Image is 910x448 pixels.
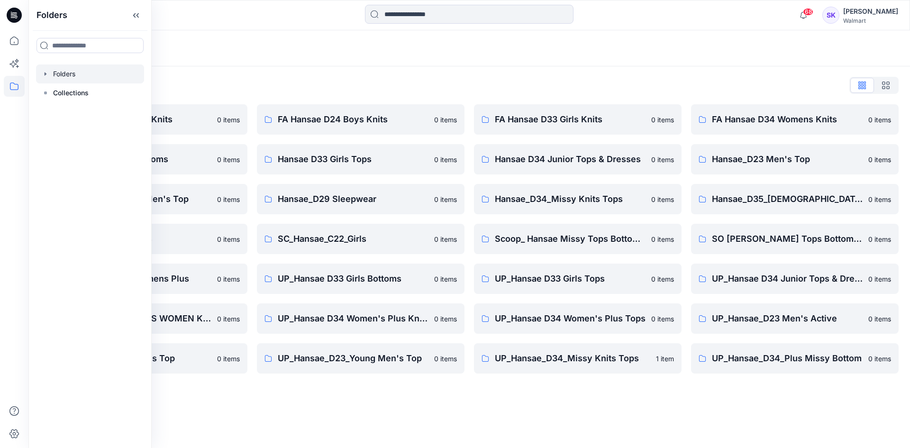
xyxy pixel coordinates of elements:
[656,354,674,364] p: 1 item
[53,87,89,99] p: Collections
[278,272,428,285] p: UP_Hansae D33 Girls Bottoms
[474,264,682,294] a: UP_Hansae D33 Girls Tops0 items
[434,314,457,324] p: 0 items
[495,232,646,246] p: Scoop_ Hansae Missy Tops Bottoms Dress
[434,274,457,284] p: 0 items
[712,113,863,126] p: FA Hansae D34 Womens Knits
[651,194,674,204] p: 0 items
[257,303,464,334] a: UP_Hansae D34 Women's Plus Knits0 items
[257,264,464,294] a: UP_Hansae D33 Girls Bottoms0 items
[651,314,674,324] p: 0 items
[868,274,891,284] p: 0 items
[434,115,457,125] p: 0 items
[257,224,464,254] a: SC_Hansae_C22_Girls0 items
[495,153,646,166] p: Hansae D34 Junior Tops & Dresses
[257,144,464,174] a: Hansae D33 Girls Tops0 items
[868,115,891,125] p: 0 items
[712,153,863,166] p: Hansae_D23 Men's Top
[217,354,240,364] p: 0 items
[651,274,674,284] p: 0 items
[868,354,891,364] p: 0 items
[257,184,464,214] a: Hansae_D29 Sleepwear0 items
[278,352,428,365] p: UP_Hansae_D23_Young Men's Top
[712,312,863,325] p: UP_Hansae_D23 Men's Active
[495,272,646,285] p: UP_Hansae D33 Girls Tops
[474,144,682,174] a: Hansae D34 Junior Tops & Dresses0 items
[257,343,464,374] a: UP_Hansae_D23_Young Men's Top0 items
[868,155,891,165] p: 0 items
[434,354,457,364] p: 0 items
[217,194,240,204] p: 0 items
[217,155,240,165] p: 0 items
[691,184,899,214] a: Hansae_D35_[DEMOGRAPHIC_DATA] Plus Tops & Dresses0 items
[691,224,899,254] a: SO [PERSON_NAME] Tops Bottoms Dresses0 items
[712,352,863,365] p: UP_Hansae_D34_Plus Missy Bottom
[434,194,457,204] p: 0 items
[257,104,464,135] a: FA Hansae D24 Boys Knits0 items
[495,192,646,206] p: Hansae_D34_Missy Knits Tops
[822,7,839,24] div: SK
[217,115,240,125] p: 0 items
[803,8,813,16] span: 68
[868,234,891,244] p: 0 items
[278,192,428,206] p: Hansae_D29 Sleepwear
[278,113,428,126] p: FA Hansae D24 Boys Knits
[217,274,240,284] p: 0 items
[843,17,898,24] div: Walmart
[691,264,899,294] a: UP_Hansae D34 Junior Tops & Dresses0 items
[691,104,899,135] a: FA Hansae D34 Womens Knits0 items
[495,352,650,365] p: UP_Hansae_D34_Missy Knits Tops
[434,155,457,165] p: 0 items
[474,224,682,254] a: Scoop_ Hansae Missy Tops Bottoms Dress0 items
[691,343,899,374] a: UP_Hansae_D34_Plus Missy Bottom0 items
[691,303,899,334] a: UP_Hansae_D23 Men's Active0 items
[712,232,863,246] p: SO [PERSON_NAME] Tops Bottoms Dresses
[843,6,898,17] div: [PERSON_NAME]
[278,232,428,246] p: SC_Hansae_C22_Girls
[868,314,891,324] p: 0 items
[691,144,899,174] a: Hansae_D23 Men's Top0 items
[651,115,674,125] p: 0 items
[217,234,240,244] p: 0 items
[651,155,674,165] p: 0 items
[712,192,863,206] p: Hansae_D35_[DEMOGRAPHIC_DATA] Plus Tops & Dresses
[434,234,457,244] p: 0 items
[868,194,891,204] p: 0 items
[712,272,863,285] p: UP_Hansae D34 Junior Tops & Dresses
[474,184,682,214] a: Hansae_D34_Missy Knits Tops0 items
[495,113,646,126] p: FA Hansae D33 Girls Knits
[278,153,428,166] p: Hansae D33 Girls Tops
[495,312,646,325] p: UP_Hansae D34 Women's Plus Tops
[474,343,682,374] a: UP_Hansae_D34_Missy Knits Tops1 item
[278,312,428,325] p: UP_Hansae D34 Women's Plus Knits
[474,303,682,334] a: UP_Hansae D34 Women's Plus Tops0 items
[651,234,674,244] p: 0 items
[474,104,682,135] a: FA Hansae D33 Girls Knits0 items
[217,314,240,324] p: 0 items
